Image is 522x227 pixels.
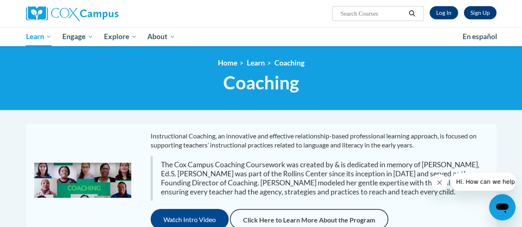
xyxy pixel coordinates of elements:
a: Log In [430,6,458,19]
input: Search Courses [340,9,406,19]
iframe: Message from company [451,173,515,191]
a: Cox Campus [26,6,175,21]
a: About [142,27,181,46]
img: Cox Campus [26,6,118,21]
span: About [147,32,175,42]
button: Search [406,9,418,19]
a: Engage [57,27,99,46]
span: Explore [104,32,137,42]
iframe: Close message [431,174,448,191]
div: Main menu [20,27,503,46]
img: fd72b066-fa50-45ff-8cd7-e2b4a3a3c995.jpg [34,163,131,198]
a: Register [464,6,496,19]
a: Learn [247,59,265,67]
span: Coaching [223,72,299,94]
span: Learn [26,32,52,42]
span: Engage [62,32,93,42]
a: Explore [99,27,142,46]
span: En español [463,32,497,41]
a: Coaching [274,59,305,67]
span: Hi. How can we help? [5,6,67,12]
iframe: Button to launch messaging window [489,194,515,220]
a: Learn [21,27,57,46]
div: The Cox Campus Coaching Coursework was created by & is dedicated in memory of [PERSON_NAME], Ed.S... [161,160,480,197]
a: En español [457,28,503,45]
a: Home [218,59,237,67]
p: Instructional Coaching, an innovative and effective relationship-based professional learning appr... [151,131,488,150]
